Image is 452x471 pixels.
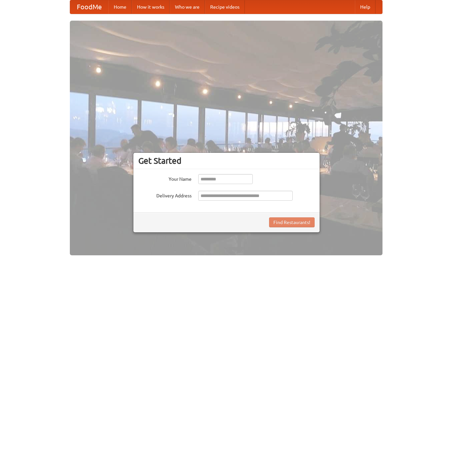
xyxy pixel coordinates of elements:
[205,0,245,14] a: Recipe videos
[70,0,108,14] a: FoodMe
[170,0,205,14] a: Who we are
[108,0,132,14] a: Home
[138,174,192,182] label: Your Name
[138,156,315,166] h3: Get Started
[269,217,315,227] button: Find Restaurants!
[132,0,170,14] a: How it works
[138,191,192,199] label: Delivery Address
[355,0,376,14] a: Help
